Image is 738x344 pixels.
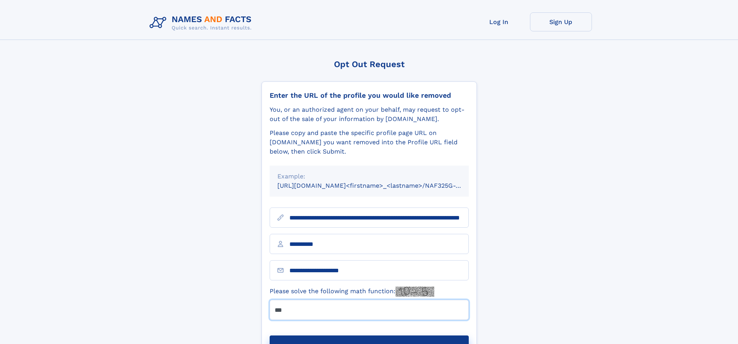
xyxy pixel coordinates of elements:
[468,12,530,31] a: Log In
[277,172,461,181] div: Example:
[261,59,477,69] div: Opt Out Request
[270,128,469,156] div: Please copy and paste the specific profile page URL on [DOMAIN_NAME] you want removed into the Pr...
[530,12,592,31] a: Sign Up
[270,91,469,100] div: Enter the URL of the profile you would like removed
[270,287,434,297] label: Please solve the following math function:
[146,12,258,33] img: Logo Names and Facts
[277,182,483,189] small: [URL][DOMAIN_NAME]<firstname>_<lastname>/NAF325G-xxxxxxxx
[270,105,469,124] div: You, or an authorized agent on your behalf, may request to opt-out of the sale of your informatio...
